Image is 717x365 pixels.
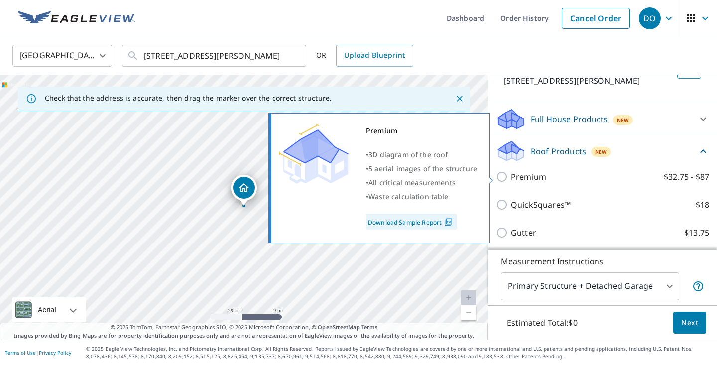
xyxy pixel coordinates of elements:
div: DO [639,7,661,29]
a: Privacy Policy [39,349,71,356]
span: Upload Blueprint [344,49,405,62]
a: Terms [361,323,378,331]
span: © 2025 TomTom, Earthstar Geographics SIO, © 2025 Microsoft Corporation, © [111,323,378,332]
div: • [366,148,477,162]
a: Upload Blueprint [336,45,413,67]
span: New [595,148,607,156]
p: Estimated Total: $0 [499,312,586,334]
p: Check that the address is accurate, then drag the marker over the correct structure. [45,94,332,103]
span: 5 aerial images of the structure [368,164,477,173]
p: QuickSquares™ [511,199,571,211]
div: [GEOGRAPHIC_DATA] [12,42,112,70]
a: Current Level 20, Zoom Out [461,305,476,320]
p: | [5,350,71,356]
div: OR [316,45,413,67]
a: Current Level 20, Zoom In Disabled [461,290,476,305]
p: Gutter [511,227,536,239]
span: Next [681,317,698,329]
p: $18 [696,199,709,211]
div: Premium [366,124,477,138]
button: Next [673,312,706,334]
div: Primary Structure + Detached Garage [501,272,679,300]
span: Your report will include the primary structure and a detached garage if one exists. [692,280,704,292]
div: Roof ProductsNew [496,139,709,163]
img: Premium [279,124,349,184]
div: Aerial [35,297,59,322]
div: Dropped pin, building 1, Residential property, 3013 Mulberry Ave Melissa, TX 75454 [231,175,257,206]
a: Download Sample Report [366,214,457,230]
div: • [366,190,477,204]
p: [STREET_ADDRESS][PERSON_NAME] [504,75,673,87]
p: $13.75 [684,227,709,239]
img: EV Logo [18,11,135,26]
span: 3D diagram of the roof [368,150,448,159]
div: Full House ProductsNew [496,107,709,131]
img: Pdf Icon [442,218,455,227]
span: New [617,116,629,124]
p: Full House Products [531,113,608,125]
p: $32.75 - $87 [664,171,709,183]
div: • [366,176,477,190]
button: Close [453,92,466,105]
a: Terms of Use [5,349,36,356]
a: Cancel Order [562,8,630,29]
input: Search by address or latitude-longitude [144,42,286,70]
p: © 2025 Eagle View Technologies, Inc. and Pictometry International Corp. All Rights Reserved. Repo... [86,345,712,360]
div: • [366,162,477,176]
p: Measurement Instructions [501,255,704,267]
a: OpenStreetMap [318,323,359,331]
p: Roof Products [531,145,586,157]
span: All critical measurements [368,178,456,187]
div: Aerial [12,297,86,322]
p: Premium [511,171,546,183]
span: Waste calculation table [368,192,448,201]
